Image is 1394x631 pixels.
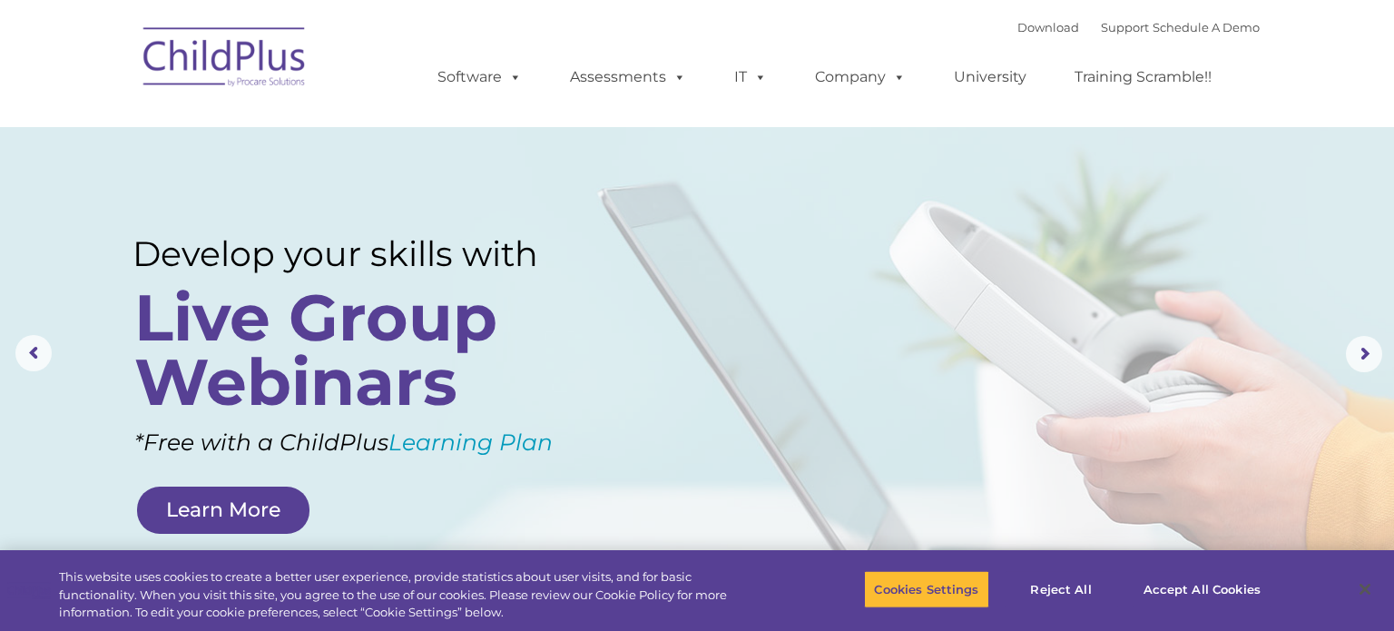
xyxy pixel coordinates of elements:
rs-layer: *Free with a ChildPlus [134,421,627,463]
a: Training Scramble!! [1056,59,1230,95]
img: ChildPlus by Procare Solutions [134,15,316,105]
a: Schedule A Demo [1153,20,1260,35]
button: Cookies Settings [864,570,988,608]
a: Learning Plan [388,429,553,456]
a: Learn More [137,487,309,534]
span: Phone number [252,194,329,208]
font: | [1017,20,1260,35]
a: Download [1017,20,1079,35]
rs-layer: Live Group Webinars [134,285,587,414]
span: Last name [252,120,308,133]
a: Software [419,59,540,95]
button: Accept All Cookies [1134,570,1271,608]
a: Assessments [552,59,704,95]
a: IT [716,59,785,95]
a: Support [1101,20,1149,35]
div: This website uses cookies to create a better user experience, provide statistics about user visit... [59,568,767,622]
button: Reject All [1005,570,1118,608]
a: Company [797,59,924,95]
a: University [936,59,1045,95]
button: Close [1345,569,1385,609]
rs-layer: Develop your skills with [133,233,594,275]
